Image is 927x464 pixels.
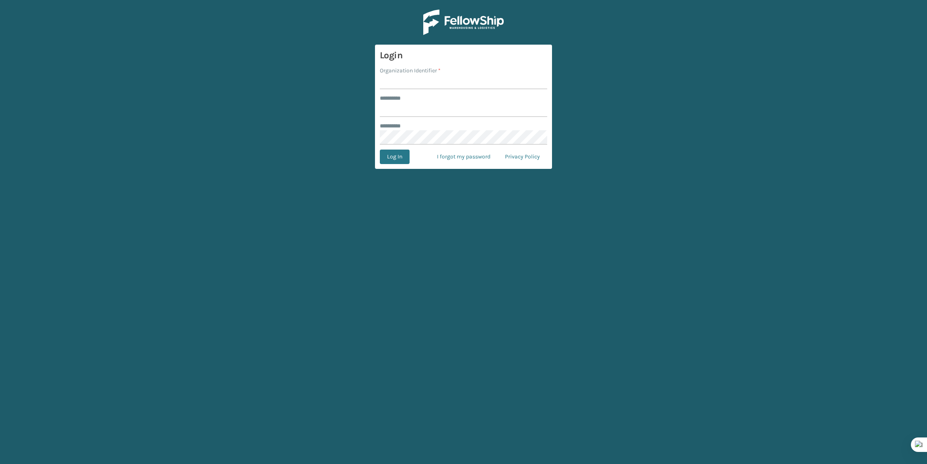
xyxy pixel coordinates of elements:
img: Logo [423,10,504,35]
label: Organization Identifier [380,66,441,75]
a: I forgot my password [430,150,498,164]
button: Log In [380,150,410,164]
a: Privacy Policy [498,150,547,164]
h3: Login [380,49,547,62]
